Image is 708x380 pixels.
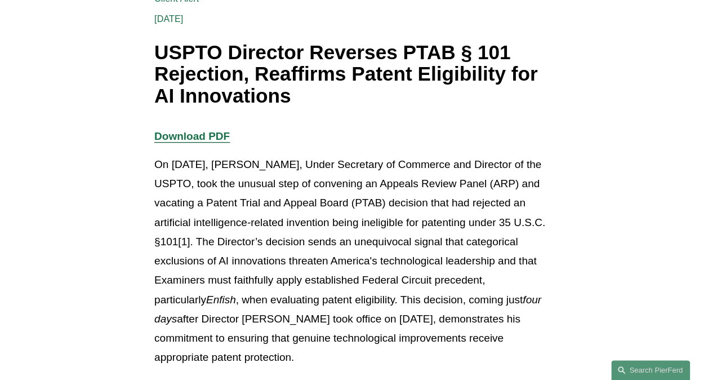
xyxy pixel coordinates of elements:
a: Download PDF [154,130,230,142]
p: On [DATE], [PERSON_NAME], Under Secretary of Commerce and Director of the USPTO, took the unusual... [154,155,554,368]
em: Enfish [206,294,236,306]
span: [DATE] [154,14,183,24]
h1: USPTO Director Reverses PTAB § 101 Rejection, Reaffirms Patent Eligibility for AI Innovations [154,42,554,107]
a: Search this site [611,360,690,380]
em: four days [154,294,544,325]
